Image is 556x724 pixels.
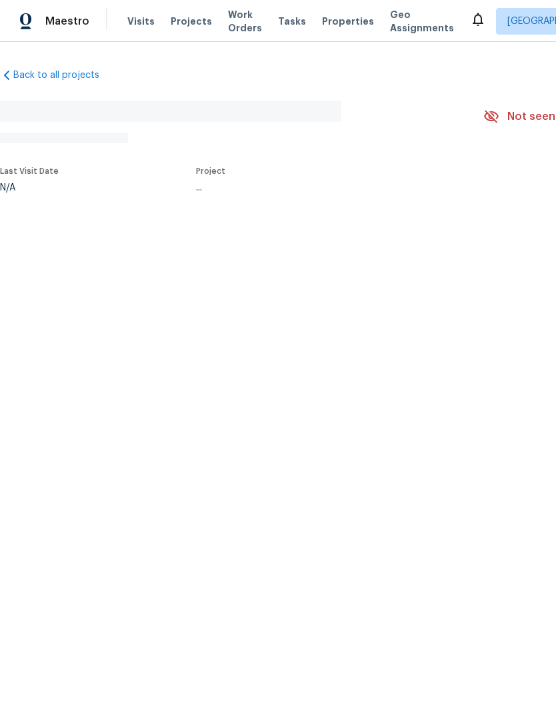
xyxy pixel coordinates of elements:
[196,167,225,175] span: Project
[322,15,374,28] span: Properties
[45,15,89,28] span: Maestro
[278,17,306,26] span: Tasks
[390,8,454,35] span: Geo Assignments
[171,15,212,28] span: Projects
[228,8,262,35] span: Work Orders
[127,15,155,28] span: Visits
[196,183,452,192] div: ...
